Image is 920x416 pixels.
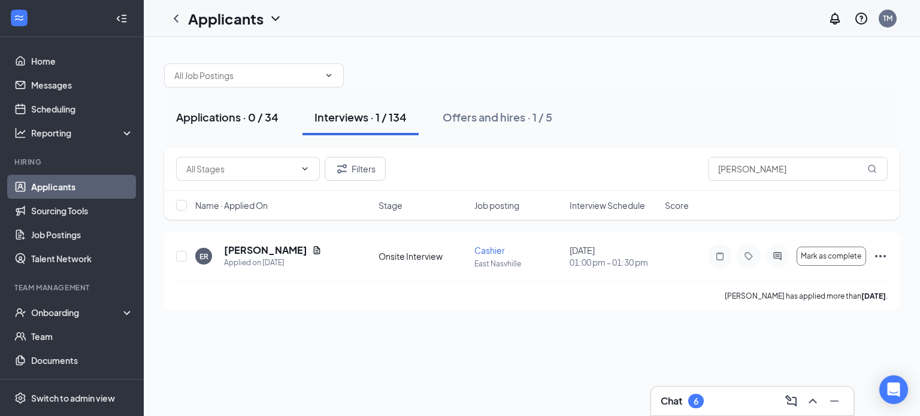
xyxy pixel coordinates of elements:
svg: Notifications [828,11,842,26]
span: Interview Schedule [570,199,645,211]
div: Reporting [31,127,134,139]
b: [DATE] [861,291,886,300]
a: Job Postings [31,223,134,247]
button: Mark as complete [797,247,866,266]
div: Applications · 0 / 34 [176,110,279,125]
h1: Applicants [188,8,264,29]
svg: ChevronDown [324,71,334,80]
svg: QuestionInfo [854,11,868,26]
a: Talent Network [31,247,134,271]
input: Search in interviews [708,157,888,181]
svg: Tag [742,251,756,261]
svg: MagnifyingGlass [867,164,877,174]
div: Onsite Interview [379,250,467,262]
button: Filter Filters [325,157,386,181]
span: Name · Applied On [195,199,268,211]
svg: ChevronDown [300,164,310,174]
svg: UserCheck [14,306,26,318]
div: Open Intercom Messenger [879,375,908,404]
span: Stage [379,199,402,211]
span: Cashier [474,245,505,256]
span: Score [665,199,689,211]
a: Home [31,49,134,73]
svg: ChevronUp [806,394,820,408]
span: Mark as complete [801,252,861,260]
svg: Minimize [827,394,842,408]
svg: Filter [335,162,349,176]
input: All Job Postings [174,69,319,82]
svg: Note [713,251,727,261]
a: Documents [31,348,134,372]
svg: Document [312,245,322,255]
button: Minimize [825,391,844,411]
svg: ChevronLeft [169,11,183,26]
a: Sourcing Tools [31,199,134,223]
div: Applied on [DATE] [224,257,322,269]
svg: WorkstreamLogo [13,12,25,24]
button: ComposeMessage [782,391,801,411]
input: All Stages [186,162,295,175]
a: Team [31,324,134,348]
h5: [PERSON_NAME] [224,244,307,257]
div: 6 [694,396,698,406]
svg: Collapse [116,13,128,25]
svg: ComposeMessage [784,394,798,408]
svg: ChevronDown [268,11,283,26]
span: 01:00 pm - 01:30 pm [570,256,658,268]
div: Hiring [14,157,131,167]
div: Switch to admin view [31,392,115,404]
a: Applicants [31,175,134,199]
div: Interviews · 1 / 134 [314,110,407,125]
div: TM [883,13,892,23]
a: Messages [31,73,134,97]
span: Job posting [474,199,519,211]
svg: Settings [14,392,26,404]
div: ER [199,251,208,262]
svg: Ellipses [873,249,888,263]
a: Scheduling [31,97,134,121]
h3: Chat [661,394,682,408]
svg: Analysis [14,127,26,139]
p: [PERSON_NAME] has applied more than . [725,291,888,301]
button: ChevronUp [803,391,822,411]
div: Onboarding [31,306,123,318]
div: [DATE] [570,244,658,268]
a: Surveys [31,372,134,396]
div: Team Management [14,283,131,293]
svg: ActiveChat [770,251,785,261]
div: Offers and hires · 1 / 5 [443,110,552,125]
p: East Nasvhille [474,259,562,269]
